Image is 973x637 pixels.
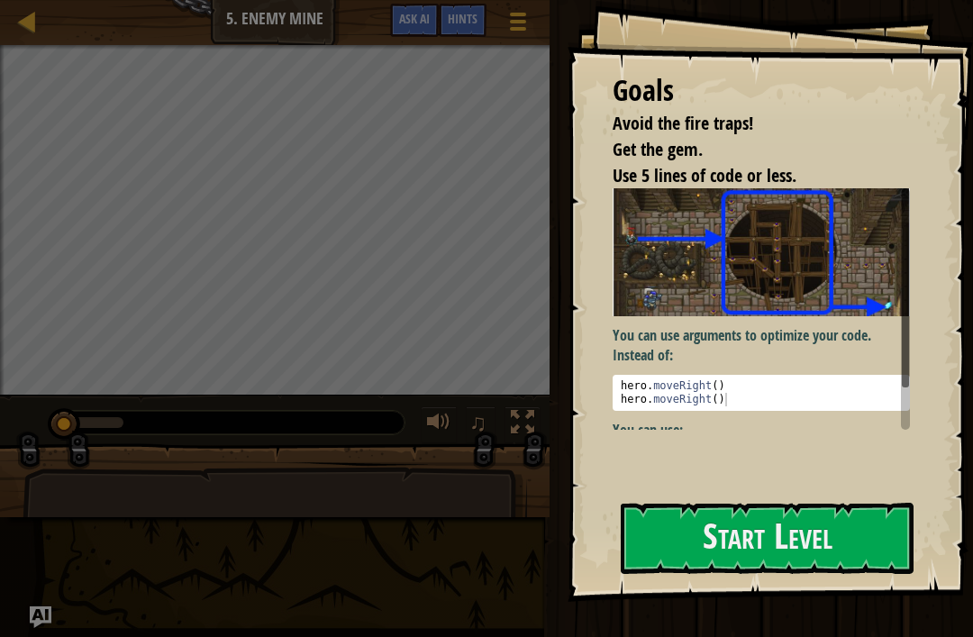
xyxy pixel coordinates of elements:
[469,409,487,436] span: ♫
[390,4,439,37] button: Ask AI
[613,137,703,161] span: Get the gem.
[613,111,753,135] span: Avoid the fire traps!
[421,406,457,443] button: Adjust volume
[613,70,910,112] div: Goals
[466,406,496,443] button: ♫
[590,111,905,137] li: Avoid the fire traps!
[505,406,541,443] button: Toggle fullscreen
[613,325,910,367] p: You can use arguments to optimize your code. Instead of:
[496,4,541,46] button: Show game menu
[613,420,910,441] p: You can use:
[590,163,905,189] li: Use 5 lines of code or less.
[30,606,51,628] button: Ask AI
[621,503,914,574] button: Start Level
[590,137,905,163] li: Get the gem.
[613,188,910,315] img: Enemy mine
[613,163,796,187] span: Use 5 lines of code or less.
[448,10,477,27] span: Hints
[399,10,430,27] span: Ask AI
